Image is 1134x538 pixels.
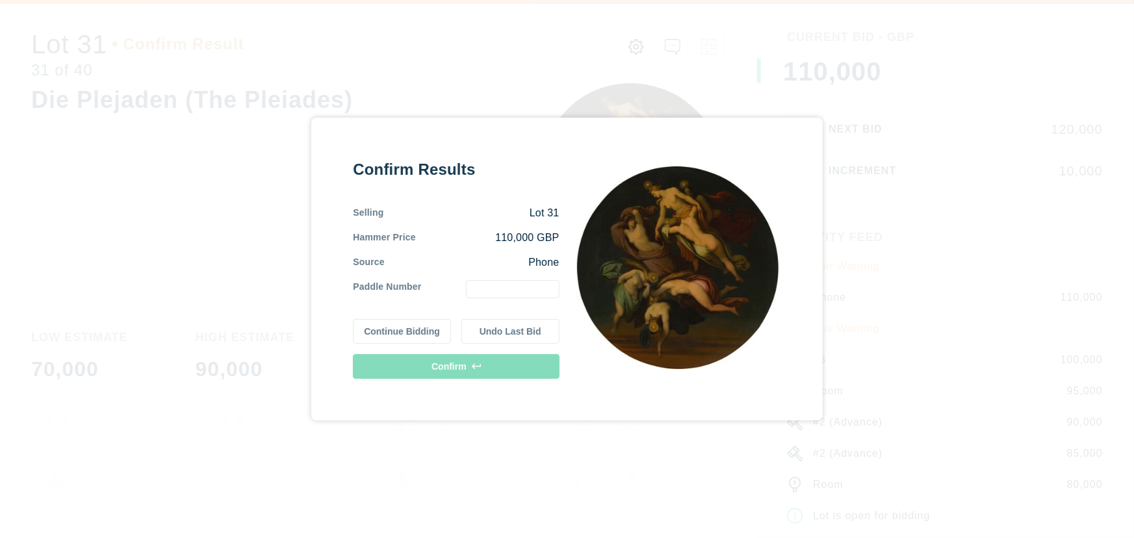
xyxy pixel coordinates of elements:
[383,206,559,220] div: Lot 31
[416,231,560,245] div: 110,000 GBP
[353,255,385,270] div: Source
[461,319,560,344] button: Undo Last Bid
[353,159,559,180] div: Confirm Results
[353,280,421,298] div: Paddle Number
[353,231,416,245] div: Hammer Price
[353,206,383,220] div: Selling
[385,255,560,270] div: Phone
[353,319,451,344] button: Continue Bidding
[353,354,559,379] button: Confirm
